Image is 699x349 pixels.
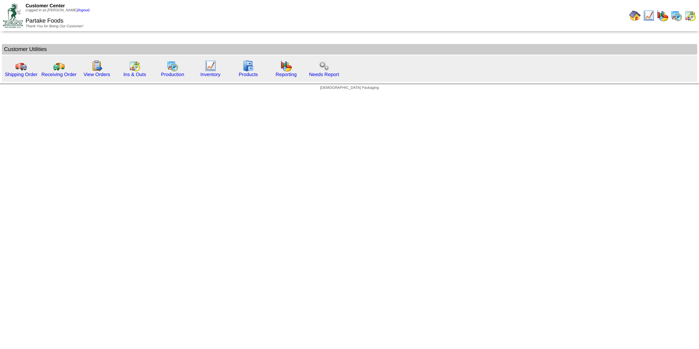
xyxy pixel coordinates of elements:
a: Reporting [276,72,297,77]
img: line_graph.gif [205,60,216,72]
span: Thank You for Being Our Customer! [25,24,83,28]
img: calendarinout.gif [684,10,696,21]
a: View Orders [83,72,110,77]
img: graph.gif [280,60,292,72]
a: (logout) [77,8,90,12]
img: calendarprod.gif [167,60,178,72]
span: Customer Center [25,3,65,8]
a: Receiving Order [42,72,76,77]
a: Inventory [201,72,221,77]
a: Shipping Order [5,72,37,77]
img: home.gif [629,10,641,21]
img: truck2.gif [53,60,65,72]
a: Needs Report [309,72,339,77]
img: truck.gif [15,60,27,72]
span: [DEMOGRAPHIC_DATA] Packaging [320,86,379,90]
a: Ins & Outs [123,72,146,77]
img: calendarinout.gif [129,60,141,72]
img: ZoRoCo_Logo(Green%26Foil)%20jpg.webp [3,3,23,28]
img: calendarprod.gif [671,10,682,21]
img: line_graph.gif [643,10,655,21]
img: workorder.gif [91,60,103,72]
img: graph.gif [657,10,668,21]
a: Products [239,72,258,77]
span: Logged in as [PERSON_NAME] [25,8,90,12]
span: Partake Foods [25,18,63,24]
img: workflow.png [318,60,330,72]
a: Production [161,72,184,77]
td: Customer Utilities [2,44,697,55]
img: cabinet.gif [242,60,254,72]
